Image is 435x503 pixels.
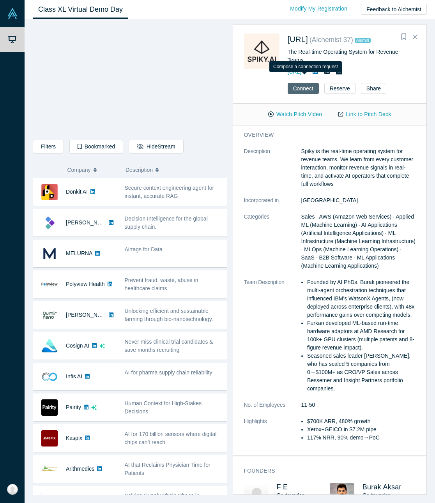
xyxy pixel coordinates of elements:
a: Donkit AI [66,189,88,195]
dd: [GEOGRAPHIC_DATA] [301,196,416,205]
button: Connect [288,83,319,94]
dt: Incorporated in [244,196,301,213]
a: [URL] [288,35,308,44]
a: [PERSON_NAME] [66,312,111,318]
img: Alchemist Vault Logo [7,8,18,19]
button: Close [409,31,421,43]
a: Modify My Registration [282,2,355,16]
img: Cosign AI's Logo [41,338,58,354]
a: Class XL Virtual Demo Day [33,0,128,19]
span: Airtags for Data [125,246,163,252]
dt: Description [244,147,301,196]
img: Donkit AI's Logo [41,184,58,200]
img: Kavon Badie's Account [7,484,18,495]
img: Polyview Health's Logo [41,276,58,293]
button: Bookmark [398,32,409,42]
iframe: Alchemist Class XL Demo Day: Vault [33,25,227,134]
a: Pairity [66,404,81,410]
span: AI that Reclaims Physician Time for Patients [125,462,210,476]
img: Qumir Nano's Logo [41,307,58,323]
li: Seasoned sales leader [PERSON_NAME], who has scaled 5 companies from 0→$100M+ as CRO/VP Sales acr... [307,352,416,393]
a: [PERSON_NAME] [66,219,111,226]
button: Share [361,83,386,94]
a: Burak Aksar [362,483,401,491]
img: MELURNA's Logo [41,245,58,262]
li: $700K ARR, 480% growth [307,417,416,425]
h3: overview [244,131,405,139]
img: Kaspix's Logo [41,430,58,447]
span: Sales · AWS (Amazon Web Services) · Applied ML (Machine Learning) · AI Applications (Artificial I... [301,214,416,269]
button: Filters [33,140,64,154]
h3: Founders [244,467,405,475]
a: MELURNA [66,250,92,256]
div: The Real-time Operating System for Revenue Teams [288,48,416,64]
dd: 11-50 [301,401,416,409]
button: Feedback to Alchemist [361,4,427,15]
button: HideStream [129,140,183,154]
a: Arithmedics [66,466,94,472]
span: Alumni [355,38,371,43]
button: Reserve [324,83,355,94]
span: Co-founder [277,492,304,498]
a: F E [277,483,288,491]
a: Link to Pitch Deck [330,108,399,121]
a: Cosign AI [66,342,89,349]
span: Decision Intelligence for the global supply chain. [125,215,208,230]
img: Pairity's Logo [41,399,58,416]
span: Description [126,162,153,178]
button: Watch Pitch Video [260,108,330,121]
button: Company [67,162,118,178]
span: AI for pharma supply chain reliability [125,369,212,376]
span: Human Context for High-Stakes Decisions [125,400,202,415]
li: Furkan developed ML-based run-time hardware adaptors at AMD Research for 100k+ GPU clusters (mult... [307,319,416,352]
dt: Categories [244,213,301,278]
a: Polyview Health [66,281,105,287]
img: Kimaru AI's Logo [41,215,58,231]
span: Unlocking efficient and sustainable farming through bio-nanotechnology. [125,308,213,322]
svg: dsa ai sparkles [91,405,97,410]
a: Infis AI [66,373,82,379]
button: Description [126,162,222,178]
img: Spiky.ai's Logo [244,34,279,69]
span: AI for 170 billion sensors where digital chips can't reach [125,431,217,445]
a: Kaspix [66,435,82,441]
svg: dsa ai sparkles [99,343,105,349]
span: Prevent fraud, waste, abuse in healthcare claims [125,277,198,291]
span: Co-founder [362,492,390,498]
small: ( Alchemist 37 ) [309,36,353,44]
li: 117% NRR, 90% demo→PoC [307,434,416,442]
p: Spiky is the real-time operating system for revenue teams. We learn from every customer interacti... [301,147,416,188]
dt: Highlights [244,417,301,450]
span: Company [67,162,91,178]
button: Bookmarked [69,140,123,154]
li: Xerox+GEICO in $7.2M pipe [307,425,416,434]
img: Arithmedics's Logo [41,461,58,477]
li: Founded by AI PhDs. Burak pioneered the multi-agent orchestration techniques that influenced IBM'... [307,278,416,319]
dt: No. of Employees [244,401,301,417]
a: [URL] [288,69,302,75]
dt: Team Description [244,278,301,401]
span: Never miss clinical trial candidates & save months recruiting [125,339,213,353]
img: Infis AI's Logo [41,369,58,385]
span: Secure context engineering agent for instant, accurate RAG [125,185,214,199]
